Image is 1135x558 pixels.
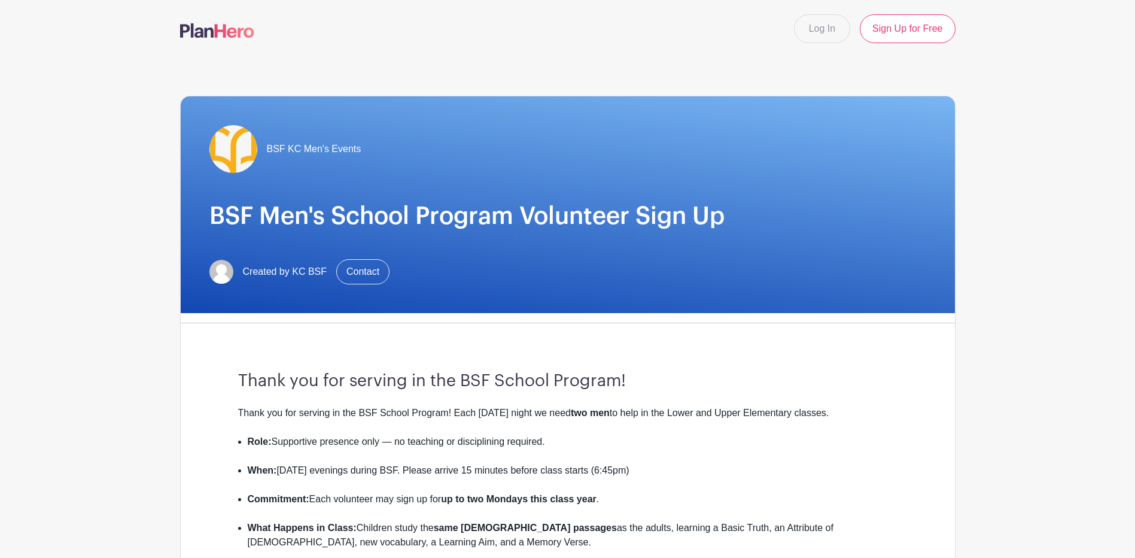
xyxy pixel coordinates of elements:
li: [DATE] evenings during BSF. Please arrive 15 minutes before class starts (6:45pm) [248,463,897,492]
h1: BSF Men's School Program Volunteer Sign Up [209,202,926,231]
img: 86-864717_bible-study-fellowship-logo.png [209,125,257,173]
div: Thank you for serving in the BSF School Program! Each [DATE] night we need to help in the Lower a... [238,406,897,435]
strong: Commitment: [248,494,309,504]
li: Each volunteer may sign up for . [248,492,897,521]
h3: Thank you for serving in the BSF School Program! [238,371,897,392]
strong: When: [248,465,277,475]
strong: same [DEMOGRAPHIC_DATA] passages [434,523,617,533]
img: logo-507f7623f17ff9eddc593b1ce0a138ce2505c220e1c5a4e2b4648c50719b7d32.svg [180,23,254,38]
li: Supportive presence only — no teaching or disciplining required. [248,435,897,463]
a: Log In [794,14,850,43]
span: Created by KC BSF [243,265,327,279]
strong: up to two Mondays this class year [441,494,597,504]
strong: Role: [248,436,272,447]
span: BSF KC Men's Events [267,142,361,156]
a: Contact [336,259,390,284]
strong: What Happens in Class: [248,523,357,533]
img: default-ce2991bfa6775e67f084385cd625a349d9dcbb7a52a09fb2fda1e96e2d18dcdb.png [209,260,233,284]
strong: two men [571,408,610,418]
a: Sign Up for Free [860,14,955,43]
